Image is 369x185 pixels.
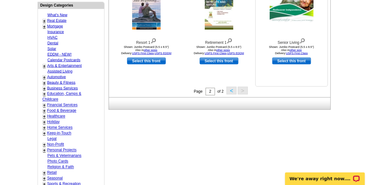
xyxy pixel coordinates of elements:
a: + [43,64,46,69]
a: USPS EDDM [227,52,244,55]
a: Financial Services [47,103,78,107]
a: Food & Beverage [47,109,76,113]
a: What's New [48,13,68,17]
a: other sizes [216,49,230,52]
a: Seasonal [47,176,63,181]
a: Business Services [47,86,78,90]
a: + [43,109,46,114]
a: Photo Cards [48,159,69,164]
a: EDDM - NEW! [48,52,72,57]
div: Shown: Jumbo Postcard (5.5 x 8.5") Delivery: , [185,45,254,55]
a: + [43,148,46,153]
a: Keep-in-Touch [47,131,71,136]
div: Shown: Jumbo Postcard (5.5 x 8.5") Delivery: [257,45,326,55]
a: + [43,171,46,176]
img: view design details [227,37,233,44]
a: Retail [47,171,57,175]
div: Design Categories [38,2,104,8]
a: + [43,75,46,80]
a: + [43,24,46,29]
a: + [43,92,46,97]
a: Automotive [47,75,66,79]
a: use this design [200,58,238,64]
span: Page [194,90,202,94]
a: + [43,114,46,119]
a: use this design [272,58,311,64]
a: Non-Profit [47,142,64,147]
a: Assisted Living [48,69,73,74]
a: + [43,86,46,91]
a: Healthcare [47,114,65,119]
a: USPS First Class [132,52,154,55]
a: Real Estate [47,18,67,23]
a: Home Services [47,126,73,130]
span: of 2 [218,90,224,94]
a: + [43,142,46,147]
img: view design details [151,37,156,44]
button: < [227,87,237,95]
a: Beauty & Fitness [47,80,76,85]
a: use this design [127,58,166,64]
a: Mortgage [47,24,63,28]
a: Holiday [47,120,60,124]
a: + [43,80,46,85]
a: + [43,103,46,108]
img: view design details [300,37,305,44]
a: Dental [48,41,59,45]
a: Personal Projects [47,148,77,152]
span: Also in [281,49,302,52]
span: Also in [135,49,157,52]
div: Senior Living [257,37,326,45]
a: USPS EDDM [155,52,172,55]
a: USPS First Class [205,52,227,55]
a: Solar [48,47,56,51]
a: + [43,120,46,125]
a: HVAC [48,35,58,40]
button: > [238,87,248,95]
a: other sizes [144,49,157,52]
iframe: LiveChat chat widget [281,165,369,185]
a: + [43,131,46,136]
a: Insurance [48,30,64,34]
span: Also in [208,49,230,52]
a: Pets & Veterinarians [48,154,82,158]
div: Resort 1 [112,37,181,45]
div: Shown: Jumbo Postcard (5.5 x 8.5") Delivery: , [112,45,181,55]
a: Legal [48,137,57,141]
a: + [43,126,46,131]
div: Retirement 1 [185,37,254,45]
a: Religion & Faith [48,165,74,169]
a: Arts & Entertainment [47,64,82,68]
a: Education, Camps & Childcare [43,92,81,102]
a: other size [290,49,302,52]
a: Calendar Postcards [48,58,80,62]
a: + [43,18,46,23]
a: USPS First Class [286,52,308,55]
a: + [43,176,46,181]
